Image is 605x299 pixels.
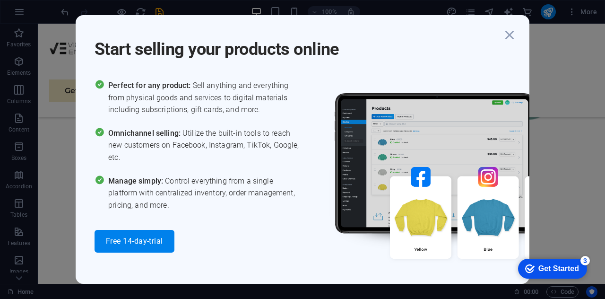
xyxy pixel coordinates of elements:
[108,175,302,211] span: Control everything from a single platform with centralized inventory, order management, pricing, ...
[108,127,302,164] span: Utilize the built-in tools to reach new customers on Facebook, Instagram, TikTok, Google, etc.
[319,79,603,286] img: promo_image.png
[108,176,165,185] span: Manage simply:
[95,230,174,253] button: Free 14-day-trial
[108,129,182,138] span: Omnichannel selling:
[127,0,130,11] div: Close tooltip
[12,198,130,219] p: Click on any category and click next.
[106,237,163,245] span: Free 14-day-trial
[12,11,130,53] p: to massively accelerate your website creation process. ​
[108,81,192,90] span: Perfect for any product:
[108,79,302,116] span: Sell anything and everything from physical goods and services to digital materials including subs...
[127,2,130,9] a: ×
[8,5,77,25] div: Get Started 3 items remaining, 40% complete
[103,221,130,235] a: Next
[28,10,69,19] div: Get Started
[70,2,79,11] div: 3
[12,12,63,20] strong: You can use our
[95,26,501,61] h1: Start selling your products online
